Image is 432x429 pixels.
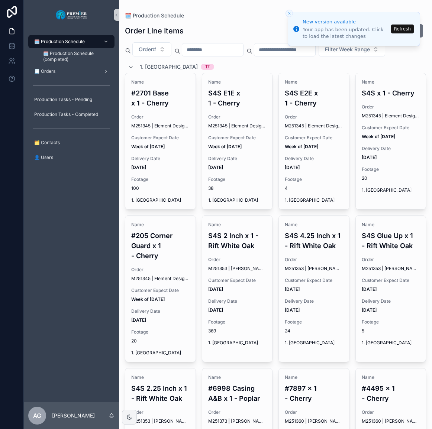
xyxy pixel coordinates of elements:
span: Order [208,257,267,263]
span: Customer Expect Date [131,287,190,293]
span: 🗓️ Production Schedule (completed) [43,51,107,62]
strong: [DATE] [362,155,377,160]
span: Name [285,79,343,85]
h4: S4S 2 Inch x 1 - Rift White Oak [208,231,267,251]
strong: Week of [DATE] [285,144,318,149]
span: Customer Expect Date [362,277,420,283]
h4: S4S x 1 - Cherry [362,88,420,98]
span: 24 [285,328,343,334]
a: NameS4S x 1 - CherryOrderM251345 | Element Design BuildCustomer Expect DateWeek of [DATE]Delivery... [355,73,426,209]
div: 17 [205,64,210,70]
span: Order# [139,46,156,53]
a: NameS4S 4.25 Inch x 1 - Rift White OakOrderM251353 | [PERSON_NAME] CaseworksCustomer Expect Date[... [278,215,349,362]
span: 38 [208,185,267,191]
span: M251345 | Element Design Build [362,113,420,119]
span: Footage [362,319,420,325]
span: 4 [285,185,343,191]
span: 1. [GEOGRAPHIC_DATA] [285,197,343,203]
a: NameS4S E1E x 1 - CherryOrderM251345 | Element Design BuildCustomer Expect DateWeek of [DATE]Deli... [202,73,273,209]
a: Production Tasks - Pending [28,93,115,106]
strong: Week of [DATE] [131,296,165,302]
span: Name [362,222,420,228]
span: Order [285,114,343,120]
strong: [DATE] [208,307,223,313]
span: Customer Expect Date [208,277,267,283]
span: 🗓️ Production Schedule [34,39,85,45]
span: 1. [GEOGRAPHIC_DATA] [362,340,420,346]
span: 100 [131,185,190,191]
span: Order [208,114,267,120]
span: M251353 | [PERSON_NAME] Caseworks [362,266,420,272]
span: Customer Expect Date [285,135,343,141]
span: Production Tasks - Pending [34,97,92,103]
a: 🗂️ Contacts [28,136,115,149]
span: 20 [362,175,420,181]
h4: #2701 Base x 1 - Cherry [131,88,190,108]
span: Order [362,104,420,110]
h4: S4S Glue Up x 1 - Rift White Oak [362,231,420,251]
h4: #205 Corner Guard x 1 - Cherry [131,231,190,261]
span: Name [208,222,267,228]
div: New version available [303,18,389,26]
span: Delivery Date [131,156,190,162]
span: Delivery Date [362,146,420,152]
h4: S4S 4.25 Inch x 1 - Rift White Oak [285,231,343,251]
a: Production Tasks - Completed [28,108,115,121]
span: M251345 | Element Design Build [285,123,343,129]
span: Footage [131,176,190,182]
span: 👤 Users [34,155,53,160]
span: Customer Expect Date [208,135,267,141]
span: Name [131,79,190,85]
a: 👤 Users [28,151,115,164]
span: 369 [208,328,267,334]
span: Name [285,374,343,380]
img: App logo [55,9,88,21]
span: 1. [GEOGRAPHIC_DATA] [285,340,343,346]
span: Customer Expect Date [362,125,420,131]
span: Order [285,257,343,263]
a: 🗓️ Production Schedule (completed) [37,50,115,63]
span: Footage [285,319,343,325]
a: 🧾 Orders [28,65,115,78]
strong: [DATE] [285,286,300,292]
span: Production Tasks - Completed [34,111,98,117]
strong: Week of [DATE] [362,134,395,139]
span: M251345 | Element Design Build [131,276,190,282]
h4: S4S E2E x 1 - Cherry [285,88,343,108]
a: NameS4S E2E x 1 - CherryOrderM251345 | Element Design BuildCustomer Expect DateWeek of [DATE]Deli... [278,73,349,209]
button: Close toast [286,10,293,17]
span: Order [131,409,190,415]
strong: [DATE] [131,317,146,323]
strong: Week of [DATE] [131,144,165,149]
span: 1. [GEOGRAPHIC_DATA] [208,197,267,203]
strong: Week of [DATE] [208,144,242,149]
span: Order [362,257,420,263]
h4: #6998 Casing A&B x 1 - Poplar [208,383,267,403]
span: Name [362,374,420,380]
span: Order [131,114,190,120]
span: M251360 | [PERSON_NAME] [362,418,420,424]
span: Name [285,222,343,228]
strong: [DATE] [208,286,223,292]
h4: #7897 x 1 - Cherry [285,383,343,403]
button: Select Button [319,42,385,56]
span: 🗂️ Contacts [34,140,60,146]
span: Footage [362,166,420,172]
span: Order [131,267,190,273]
span: Footage [285,176,343,182]
span: 5 [362,328,420,334]
span: 🧾 Orders [34,68,55,74]
span: Name [131,222,190,228]
div: scrollable content [24,30,119,174]
strong: [DATE] [285,165,300,170]
span: M251360 | [PERSON_NAME] [285,418,343,424]
span: Name [362,79,420,85]
a: NameS4S Glue Up x 1 - Rift White OakOrderM251353 | [PERSON_NAME] CaseworksCustomer Expect Date[DA... [355,215,426,362]
span: 1. [GEOGRAPHIC_DATA] [362,187,420,193]
strong: [DATE] [131,165,146,170]
span: Delivery Date [285,156,343,162]
button: Refresh [391,25,414,33]
span: M251345 | Element Design Build [131,123,190,129]
h1: Order Line Items [125,26,184,36]
span: Name [131,374,190,380]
